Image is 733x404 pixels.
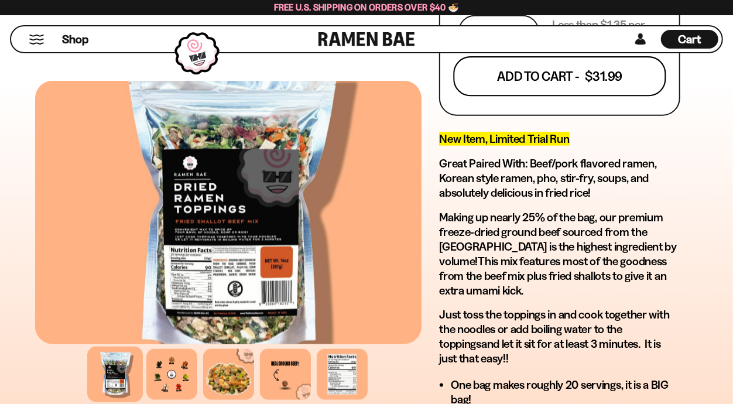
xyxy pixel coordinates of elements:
[439,254,667,297] span: This mix features most of the goodness from the beef mix plus fried shallots to give it an extra ...
[439,307,669,351] span: toss the toppings in and cook together with the noodles or add boiling water to the toppings
[62,32,88,47] span: Shop
[439,210,680,298] p: Making up nearly 25% of the bag, our premium freeze-dried ground beef sourced from the [GEOGRAPHI...
[439,156,680,200] h2: Great Paired With: Beef/pork flavored ramen, Korean style ramen, pho, stir-fry, soups, and absolu...
[62,30,88,49] a: Shop
[661,26,718,52] a: Cart
[679,32,701,46] span: Cart
[454,57,666,97] button: Add To Cart - $31.99
[29,35,44,44] button: Mobile Menu Trigger
[274,2,460,13] span: Free U.S. Shipping on Orders over $40 🍜
[439,307,680,366] p: Just and let it sit for at least 3 minutes. It is just that easy!!
[439,132,569,146] span: New Item, Limited Trial Run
